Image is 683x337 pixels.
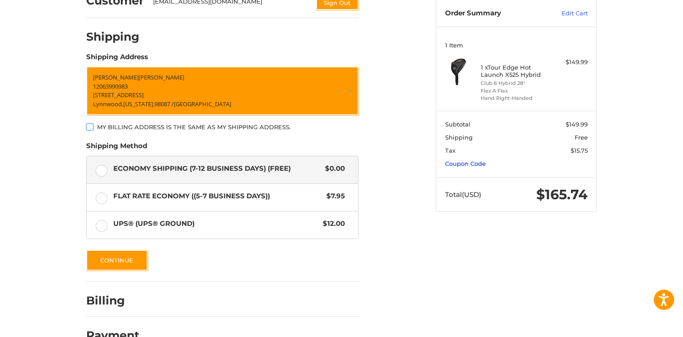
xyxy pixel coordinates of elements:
[123,100,154,108] span: [US_STATE],
[445,147,455,154] span: Tax
[571,147,588,154] span: $15.75
[93,73,139,81] span: [PERSON_NAME]
[86,141,147,155] legend: Shipping Method
[445,121,470,128] span: Subtotal
[93,82,128,90] span: 12063990983
[86,294,139,308] h2: Billing
[93,91,144,99] span: [STREET_ADDRESS]
[113,191,322,201] span: Flat Rate Economy ((5-7 Business Days))
[86,66,358,115] a: Enter or select a different address
[445,9,542,18] h3: Order Summary
[174,100,231,108] span: [GEOGRAPHIC_DATA]
[86,30,139,44] h2: Shipping
[139,73,184,81] span: [PERSON_NAME]
[322,191,345,201] span: $7.95
[445,190,481,199] span: Total (USD)
[154,100,174,108] span: 98087 /
[575,134,588,141] span: Free
[93,100,123,108] span: Lynnwood,
[481,80,550,87] li: Club 6 Hybrid 28°
[481,87,550,95] li: Flex A Flex
[445,160,486,167] a: Coupon Code
[86,250,148,271] button: Continue
[481,64,550,79] h4: 1 x Tour Edge Hot Launch X525 Hybrid
[542,9,588,18] a: Edit Cart
[113,164,321,174] span: Economy Shipping (7-12 Business Days) (Free)
[566,121,588,128] span: $149.99
[86,52,148,66] legend: Shipping Address
[552,58,588,67] div: $149.99
[321,164,345,174] span: $0.00
[86,123,358,131] label: My billing address is the same as my shipping address.
[481,94,550,102] li: Hand Right-Handed
[445,134,473,141] span: Shipping
[536,186,588,203] span: $165.74
[445,42,588,49] h3: 1 Item
[318,219,345,229] span: $12.00
[113,219,319,229] span: UPS® (UPS® Ground)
